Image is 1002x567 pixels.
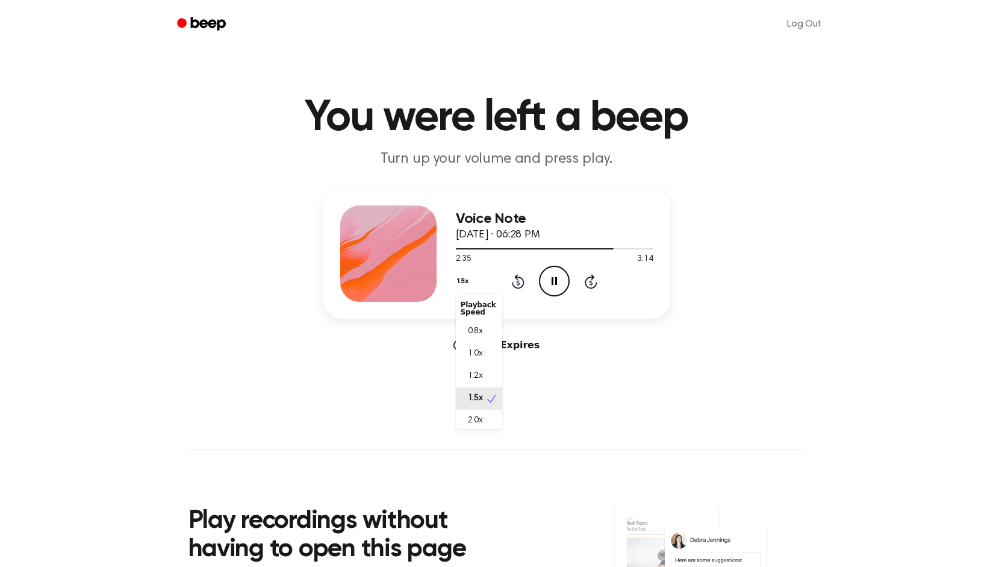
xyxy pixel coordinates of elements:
span: 1.5x [468,392,483,405]
div: 1.5x [456,294,502,429]
div: Playback Speed [456,296,502,321]
span: 2.0x [468,415,483,427]
button: 1.5x [456,271,473,292]
span: 1.0x [468,348,483,360]
span: 0.8x [468,325,483,338]
span: 1.2x [468,370,483,383]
